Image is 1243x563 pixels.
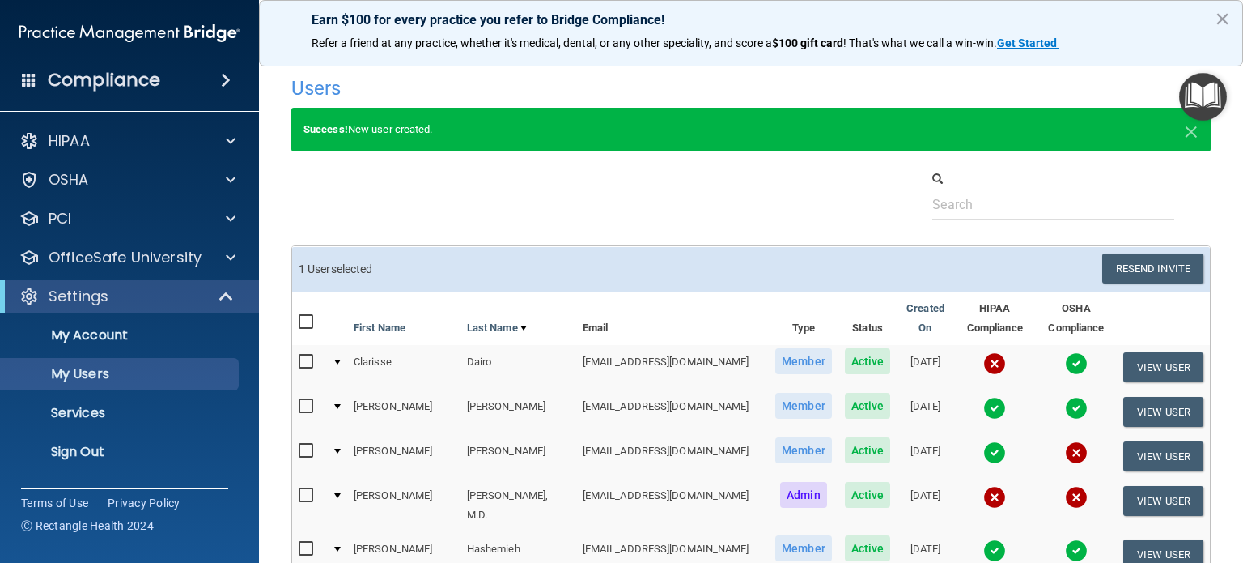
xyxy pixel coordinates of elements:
[460,345,576,390] td: Dairo
[983,441,1006,464] img: tick.e7d51cea.svg
[1123,441,1203,471] button: View User
[460,390,576,434] td: [PERSON_NAME]
[11,405,231,421] p: Services
[291,108,1211,151] div: New user created.
[21,518,154,534] span: Ⓒ Rectangle Health 2024
[49,170,89,190] p: OSHA
[845,437,891,463] span: Active
[845,535,891,561] span: Active
[775,393,832,419] span: Member
[576,390,769,434] td: [EMAIL_ADDRESS][DOMAIN_NAME]
[312,12,1190,28] p: Earn $100 for every practice you refer to Bridge Compliance!
[838,292,897,345] th: Status
[49,287,108,306] p: Settings
[983,352,1006,375] img: cross.ca9f0e7f.svg
[460,479,576,532] td: [PERSON_NAME], M.D.
[19,17,240,49] img: PMB logo
[11,327,231,343] p: My Account
[576,292,769,345] th: Email
[1065,486,1088,509] img: cross.ca9f0e7f.svg
[108,495,180,511] a: Privacy Policy
[1184,120,1198,139] button: Close
[11,444,231,460] p: Sign Out
[354,318,405,338] a: First Name
[775,348,832,374] span: Member
[983,540,1006,562] img: tick.e7d51cea.svg
[347,479,460,532] td: [PERSON_NAME]
[1179,73,1227,121] button: Open Resource Center
[347,390,460,434] td: [PERSON_NAME]
[1184,113,1198,146] span: ×
[576,479,769,532] td: [EMAIL_ADDRESS][DOMAIN_NAME]
[1065,397,1088,420] img: tick.e7d51cea.svg
[845,393,891,419] span: Active
[49,131,90,151] p: HIPAA
[1102,254,1203,284] button: Resend Invite
[347,345,460,390] td: Clarisse
[460,434,576,479] td: [PERSON_NAME]
[291,78,817,99] h4: Users
[19,131,235,151] a: HIPAA
[772,36,843,49] strong: $100 gift card
[303,123,348,135] strong: Success!
[1123,352,1203,382] button: View User
[1036,292,1117,345] th: OSHA Compliance
[1123,397,1203,427] button: View User
[576,345,769,390] td: [EMAIL_ADDRESS][DOMAIN_NAME]
[997,36,1059,49] a: Get Started
[845,348,891,374] span: Active
[49,248,202,267] p: OfficeSafe University
[11,366,231,382] p: My Users
[780,482,827,508] span: Admin
[843,36,997,49] span: ! That's what we call a win-win.
[1065,540,1088,562] img: tick.e7d51cea.svg
[983,486,1006,509] img: cross.ca9f0e7f.svg
[954,292,1036,345] th: HIPAA Compliance
[347,434,460,479] td: [PERSON_NAME]
[932,190,1174,220] input: Search
[997,36,1057,49] strong: Get Started
[1065,352,1088,375] img: tick.e7d51cea.svg
[19,209,235,228] a: PCI
[897,479,953,532] td: [DATE]
[19,170,235,190] a: OSHA
[19,248,235,267] a: OfficeSafe University
[845,482,891,508] span: Active
[299,263,739,275] h6: 1 User selected
[48,69,160,92] h4: Compliance
[1065,441,1088,464] img: cross.ca9f0e7f.svg
[1123,486,1203,516] button: View User
[19,287,235,306] a: Settings
[576,434,769,479] td: [EMAIL_ADDRESS][DOMAIN_NAME]
[903,299,947,338] a: Created On
[775,437,832,463] span: Member
[312,36,772,49] span: Refer a friend at any practice, whether it's medical, dental, or any other speciality, and score a
[467,318,527,338] a: Last Name
[769,292,838,345] th: Type
[897,345,953,390] td: [DATE]
[983,397,1006,420] img: tick.e7d51cea.svg
[1215,6,1230,32] button: Close
[897,390,953,434] td: [DATE]
[775,535,832,561] span: Member
[49,209,71,228] p: PCI
[897,434,953,479] td: [DATE]
[21,495,88,511] a: Terms of Use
